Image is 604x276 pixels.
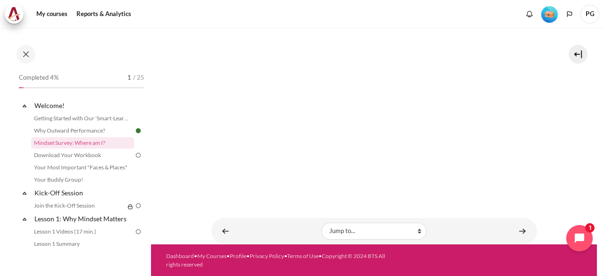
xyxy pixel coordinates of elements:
[33,212,134,225] a: Lesson 1: Why Mindset Matters
[134,151,143,159] img: To do
[230,252,246,259] a: Profile
[33,186,134,199] a: Kick-Off Session
[5,5,28,24] a: Architeck Architeck
[134,126,143,135] img: Done
[31,162,134,173] a: Your Most Important "Faces & Places"
[33,99,134,112] a: Welcome!
[166,252,194,259] a: Dashboard
[127,73,131,83] span: 1
[287,252,319,259] a: Terms of Use
[133,73,144,83] span: / 25
[522,7,537,21] div: Show notification window with no new notifications
[580,5,599,24] a: User menu
[537,5,562,23] a: Level #1
[31,125,134,136] a: Why Outward Performance?
[31,174,134,185] a: Your Buddy Group!
[19,87,24,88] div: 4%
[541,5,558,23] div: Level #1
[31,226,134,237] a: Lesson 1 Videos (17 min.)
[8,7,21,21] img: Architeck
[197,252,226,259] a: My Courses
[20,188,29,198] span: Collapse
[31,113,134,124] a: Getting Started with Our 'Smart-Learning' Platform
[580,5,599,24] span: PG
[166,252,390,269] div: • • • • •
[20,214,29,224] span: Collapse
[33,5,71,24] a: My courses
[20,101,29,110] span: Collapse
[541,6,558,23] img: Level #1
[31,150,134,161] a: Download Your Workbook
[19,73,59,83] span: Completed 4%
[73,5,134,24] a: Reports & Analytics
[250,252,284,259] a: Privacy Policy
[216,222,235,240] a: ◄ Why Outward Performance?
[562,7,577,21] button: Languages
[134,227,143,236] img: To do
[31,137,134,149] a: Mindset Survey: Where am I?
[134,201,143,210] img: To do
[31,200,125,211] a: Join the Kick-Off Session
[31,238,134,250] a: Lesson 1 Summary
